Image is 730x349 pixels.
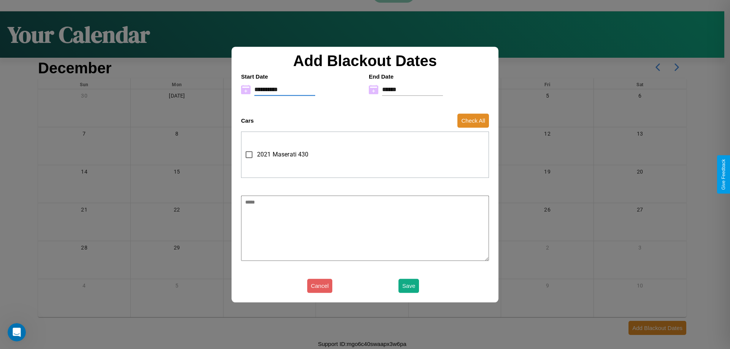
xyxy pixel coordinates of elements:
[369,73,489,80] h4: End Date
[457,114,489,128] button: Check All
[721,159,726,190] div: Give Feedback
[241,73,361,80] h4: Start Date
[398,279,419,293] button: Save
[241,117,254,124] h4: Cars
[257,150,309,159] span: 2021 Maserati 430
[307,279,333,293] button: Cancel
[8,323,26,341] iframe: Intercom live chat
[237,52,493,69] h2: Add Blackout Dates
